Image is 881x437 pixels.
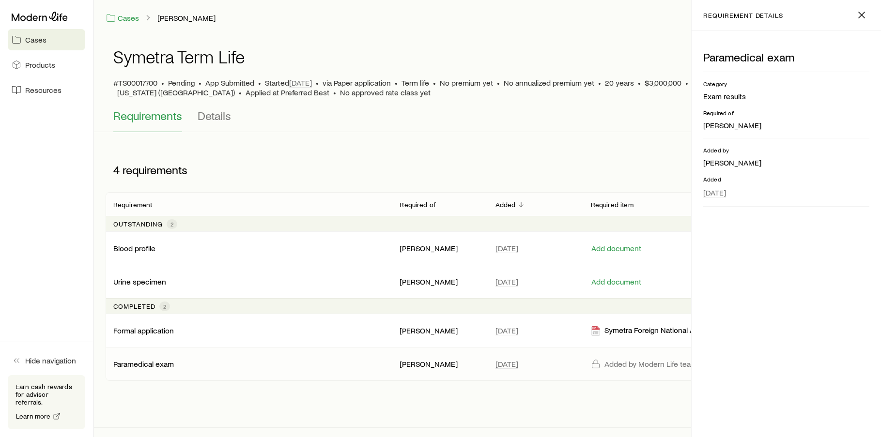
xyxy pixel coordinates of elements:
span: $3,000,000 [645,78,681,88]
span: • [685,78,688,88]
span: Learn more [16,413,51,420]
p: Category [703,80,869,88]
p: Paramedical exam [113,359,174,369]
span: • [333,88,336,97]
span: Hide navigation [25,356,76,365]
span: Applied at Preferred Best [246,88,329,97]
button: Add document [591,277,642,286]
p: [PERSON_NAME] [400,243,479,253]
span: Requirements [113,109,182,122]
span: 4 [113,163,120,177]
a: [PERSON_NAME] [157,14,216,23]
p: Requirement [113,201,152,209]
span: • [199,78,201,88]
p: Earn cash rewards for advisor referrals. [15,383,77,406]
p: Outstanding [113,220,163,228]
span: • [395,78,398,88]
span: Products [25,60,55,70]
p: Added [703,175,869,183]
span: requirements [123,163,187,177]
div: Symetra Foreign National Application [591,325,719,336]
span: [DATE] [495,243,518,253]
a: Cases [106,13,139,24]
span: • [497,78,500,88]
span: [DATE] [703,188,726,197]
p: Added by Modern Life team [604,359,697,369]
p: Pending [168,78,195,88]
span: Details [198,109,231,122]
p: Formal application [113,326,174,335]
span: • [638,78,641,88]
span: Cases [25,35,46,45]
p: Completed [113,302,155,310]
span: App Submitted [205,78,254,88]
p: Exam results [703,91,869,101]
span: #TS00017700 [113,78,157,88]
p: Added by [703,146,869,154]
p: [PERSON_NAME] [703,121,869,130]
p: Started [265,78,312,88]
span: 20 years [605,78,634,88]
p: Urine specimen [113,277,166,286]
p: Required of [400,201,436,209]
span: No approved rate class yet [340,88,431,97]
p: [PERSON_NAME] [400,359,479,369]
h1: Symetra Term Life [113,47,245,66]
p: requirement details [703,12,783,19]
div: Earn cash rewards for advisor referrals.Learn more [8,375,85,429]
span: [DATE] [495,359,518,369]
p: [PERSON_NAME] [400,277,479,286]
span: • [433,78,436,88]
p: Blood profile [113,243,155,253]
div: Application details tabs [113,109,862,132]
span: 2 [163,302,166,310]
span: No annualized premium yet [504,78,594,88]
span: • [239,88,242,97]
a: Resources [8,79,85,101]
span: [DATE] [495,277,518,286]
span: • [258,78,261,88]
p: Required of [703,109,869,117]
p: Paramedical exam [703,50,869,64]
span: via Paper application [323,78,391,88]
a: Products [8,54,85,75]
span: • [598,78,601,88]
span: Resources [25,85,62,95]
span: 2 [170,220,173,228]
span: [DATE] [289,78,312,88]
p: [PERSON_NAME] [400,326,479,335]
span: [DATE] [495,326,518,335]
span: • [316,78,319,88]
button: Hide navigation [8,350,85,371]
button: Add document [591,244,642,253]
span: Term life [402,78,429,88]
p: Added [495,201,516,209]
p: Required item [591,201,634,209]
span: No premium yet [440,78,493,88]
span: [US_STATE] ([GEOGRAPHIC_DATA]) [117,88,235,97]
a: Cases [8,29,85,50]
span: • [161,78,164,88]
p: [PERSON_NAME] [703,158,869,167]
